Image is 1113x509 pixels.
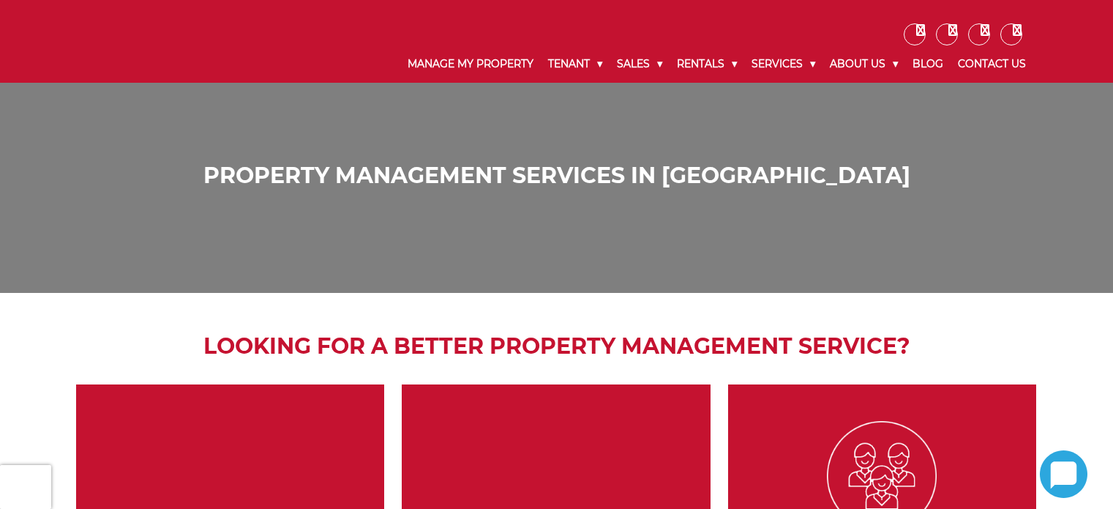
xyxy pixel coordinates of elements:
[541,45,610,83] a: Tenant
[400,45,541,83] a: Manage My Property
[610,45,670,83] a: Sales
[69,330,1044,363] h2: Looking for a better property management service?
[905,45,951,83] a: Blog
[822,45,905,83] a: About Us
[670,45,744,83] a: Rentals
[83,163,1030,189] h1: Property Management Services in [GEOGRAPHIC_DATA]
[951,45,1033,83] a: Contact Us
[80,22,220,61] img: Noonan Real Estate Agency
[744,45,822,83] a: Services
